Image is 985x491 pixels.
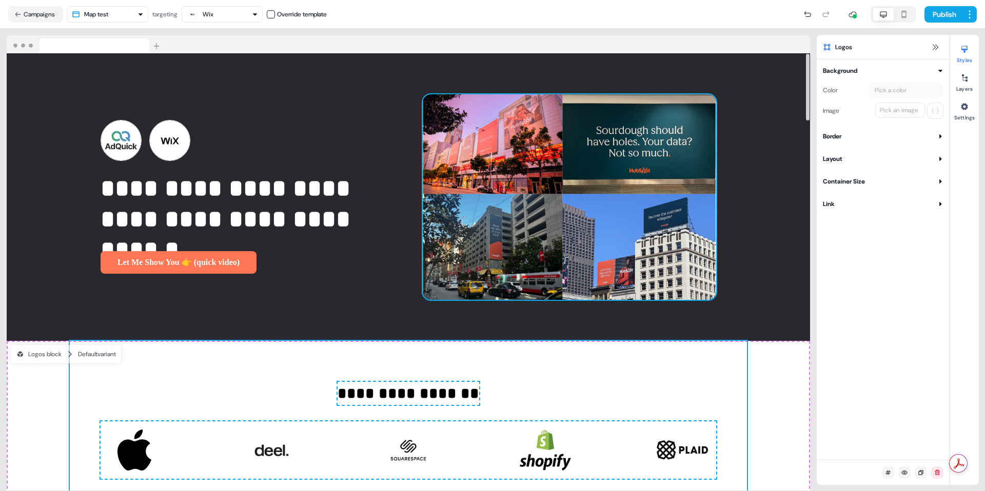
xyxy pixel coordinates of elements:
img: Image [109,429,160,470]
div: Override template [277,9,327,19]
div: Default variant [78,349,116,359]
div: Pick an image [878,105,920,115]
button: Let Me Show You 👉 (quick video) [101,251,257,274]
div: Layout [823,154,842,164]
button: Wix [182,6,263,23]
div: targeting [152,9,178,19]
img: Image [657,429,708,470]
button: Campaigns [8,6,63,23]
button: Publish [924,6,962,23]
img: Image [246,429,297,470]
div: Wix [203,9,213,19]
button: Container Size [823,176,943,187]
div: Logos block [16,349,62,359]
img: Image [383,429,434,470]
div: Image [823,103,839,119]
div: Background [823,66,857,76]
button: Border [823,131,943,141]
button: Layers [950,70,979,92]
div: Pick a color [873,85,909,95]
button: Background [823,66,943,76]
button: Settings [950,98,979,121]
button: Pick an image [875,103,925,118]
div: Link [823,199,835,209]
div: ImageImageImageImageImage [101,421,716,479]
div: Border [823,131,841,141]
button: Styles [950,41,979,64]
button: Pick a color [870,82,943,98]
button: Link [823,199,943,209]
div: Container Size [823,176,865,187]
button: Layout [823,154,943,164]
img: Image [423,94,716,300]
img: Image [520,429,571,470]
div: Let Me Show You 👉 (quick video) [101,251,394,274]
div: Color [823,82,838,98]
span: Logos [835,42,852,52]
div: Map test [84,9,108,19]
img: Browser topbar [7,35,164,54]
